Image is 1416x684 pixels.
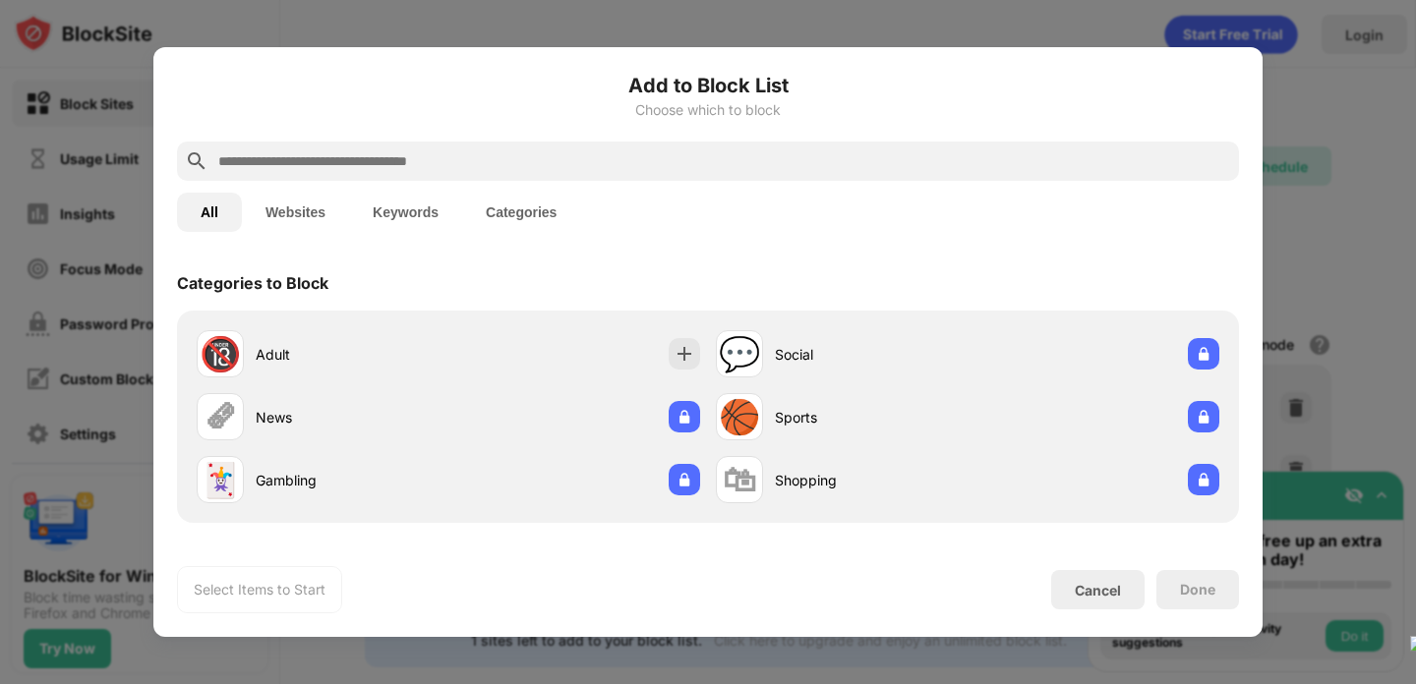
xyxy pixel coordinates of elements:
div: Select Items to Start [194,580,325,599]
div: Cancel [1075,582,1121,598]
div: News [256,407,448,427]
h6: Add to Block List [177,71,1239,100]
img: search.svg [185,149,208,173]
div: Sports [775,407,968,427]
div: Categories to Block [177,273,328,293]
div: Social [775,344,968,365]
div: Gambling [256,470,448,490]
div: 🔞 [200,334,241,374]
div: Adult [256,344,448,365]
button: Categories [462,193,580,232]
div: 🛍 [723,460,756,500]
div: Choose which to block [177,102,1239,118]
div: 🗞 [204,397,237,437]
div: Shopping [775,470,968,490]
div: 🃏 [200,460,241,500]
div: 💬 [719,334,760,374]
button: Websites [242,193,349,232]
button: Keywords [349,193,462,232]
button: All [177,193,242,232]
div: 🏀 [719,397,760,437]
div: Done [1180,582,1215,598]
